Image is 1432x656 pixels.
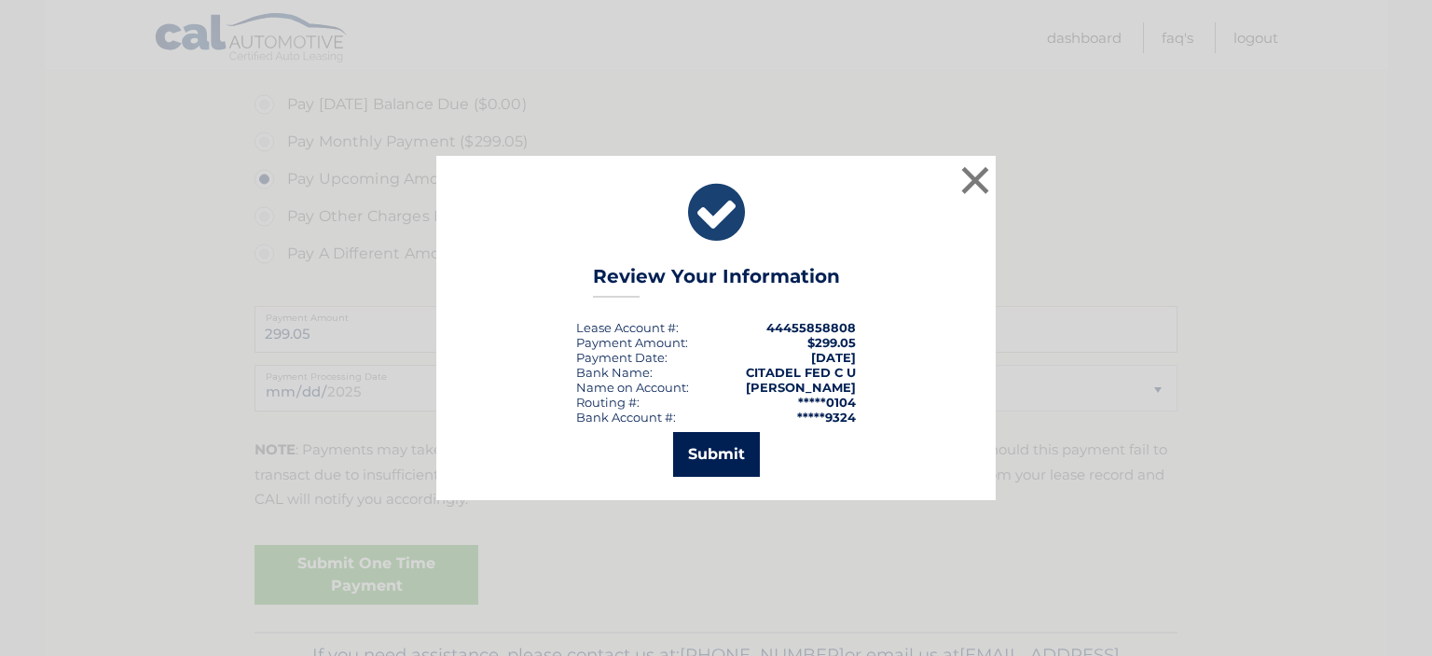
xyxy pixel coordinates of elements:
strong: [PERSON_NAME] [746,380,856,395]
div: Routing #: [576,395,640,410]
span: Payment Date [576,350,665,365]
div: Bank Name: [576,365,653,380]
button: Submit [673,432,760,477]
div: : [576,350,668,365]
span: [DATE] [811,350,856,365]
button: × [957,161,994,199]
div: Lease Account #: [576,320,679,335]
div: Payment Amount: [576,335,688,350]
strong: CITADEL FED C U [746,365,856,380]
div: Bank Account #: [576,410,676,425]
div: Name on Account: [576,380,689,395]
span: $299.05 [807,335,856,350]
h3: Review Your Information [593,265,840,298]
strong: 44455858808 [766,320,856,335]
